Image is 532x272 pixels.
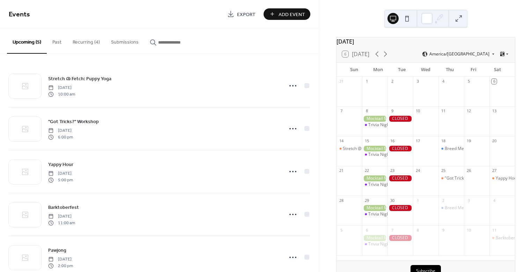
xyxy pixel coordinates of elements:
[390,198,395,203] div: 30
[466,227,471,233] div: 10
[496,175,518,181] div: Yappy Hour
[441,108,446,114] div: 11
[415,227,420,233] div: 8
[362,235,387,241] div: Mocktail Monday
[415,198,420,203] div: 1
[48,160,73,168] a: Yappy Hour
[48,91,75,97] span: 10:00 am
[496,235,523,241] div: Barktoberfest
[390,227,395,233] div: 7
[339,79,344,84] div: 31
[445,205,473,211] div: Breed Meetup
[237,11,256,18] span: Export
[441,138,446,143] div: 18
[466,198,471,203] div: 3
[368,182,391,188] div: Trivia Night
[7,28,47,54] button: Upcoming (5)
[415,168,420,173] div: 24
[390,138,395,143] div: 16
[364,108,369,114] div: 8
[492,227,497,233] div: 11
[492,138,497,143] div: 20
[362,205,387,211] div: Mocktail Monday
[48,256,73,263] span: [DATE]
[368,241,391,247] div: Trivia Night
[368,122,391,128] div: Trivia Night
[441,198,446,203] div: 2
[489,175,515,181] div: Yappy Hour
[362,211,387,217] div: Trivia Night
[222,8,261,20] a: Export
[339,227,344,233] div: 5
[279,11,305,18] span: Add Event
[337,37,515,46] div: [DATE]
[364,198,369,203] div: 29
[387,146,413,152] div: CLOSED
[368,152,391,158] div: Trivia Night
[438,205,464,211] div: Breed Meetup
[339,108,344,114] div: 7
[390,168,395,173] div: 23
[362,182,387,188] div: Trivia Night
[387,175,413,181] div: CLOSED
[48,213,75,220] span: [DATE]
[362,241,387,247] div: Trivia Night
[441,168,446,173] div: 25
[461,63,485,77] div: Fri
[48,118,99,126] a: "Got Tricks?" Workshop
[466,79,471,84] div: 5
[492,79,497,84] div: 6
[387,235,413,241] div: CLOSED
[429,52,489,56] span: America/[GEOGRAPHIC_DATA]
[492,198,497,203] div: 4
[415,79,420,84] div: 3
[48,263,73,269] span: 2:00 pm
[48,177,73,183] span: 5:00 pm
[415,108,420,114] div: 10
[368,211,391,217] div: Trivia Night
[364,79,369,84] div: 1
[48,134,73,140] span: 6:00 pm
[48,203,79,211] a: Barktoberfest
[362,122,387,128] div: Trivia Night
[414,63,438,77] div: Wed
[48,85,75,91] span: [DATE]
[390,79,395,84] div: 2
[415,138,420,143] div: 17
[362,152,387,158] div: Trivia Night
[105,28,144,53] button: Submissions
[438,63,461,77] div: Thu
[264,8,310,20] button: Add Event
[48,75,111,83] a: Stretch @ Fetch: Puppy Yoga
[337,146,362,152] div: Stretch @ Fetch: Puppy Yoga
[343,146,398,152] div: Stretch @ Fetch: Puppy Yoga
[48,246,66,254] a: Pawjong
[67,28,105,53] button: Recurring (4)
[387,116,413,122] div: CLOSED
[441,79,446,84] div: 4
[339,198,344,203] div: 28
[489,235,515,241] div: Barktoberfest
[387,205,413,211] div: CLOSED
[445,175,490,181] div: "Got Tricks?" Workshop
[438,175,464,181] div: "Got Tricks?" Workshop
[48,220,75,226] span: 11:00 am
[364,168,369,173] div: 22
[48,128,73,134] span: [DATE]
[466,108,471,114] div: 12
[466,138,471,143] div: 19
[390,63,414,77] div: Tue
[339,168,344,173] div: 21
[9,8,30,21] span: Events
[362,175,387,181] div: Mocktail Monday
[445,146,473,152] div: Breed Meetup
[362,116,387,122] div: Mocktail Monday
[466,168,471,173] div: 26
[492,108,497,114] div: 13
